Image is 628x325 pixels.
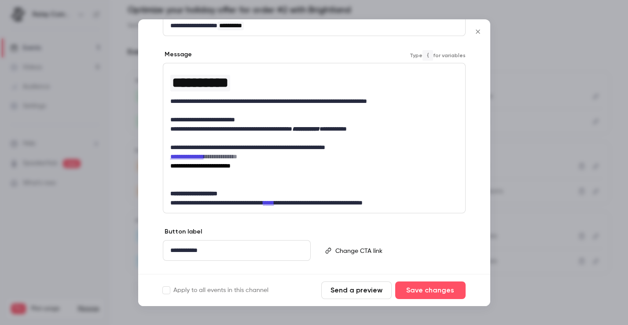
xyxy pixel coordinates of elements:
label: Message [163,50,192,59]
label: Button label [163,227,202,236]
div: editor [163,241,310,260]
div: editor [332,241,465,261]
button: Send a preview [321,281,392,299]
div: editor [163,16,465,36]
label: Apply to all events in this channel [163,286,268,295]
code: { [422,50,433,61]
span: Type for variables [410,50,466,61]
div: editor [163,63,465,213]
button: Close [469,23,487,40]
button: Save changes [395,281,466,299]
